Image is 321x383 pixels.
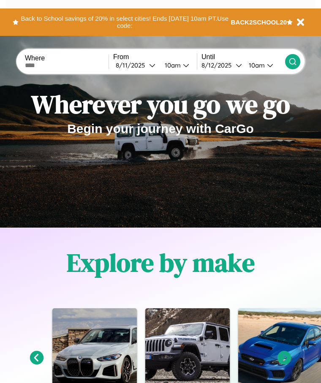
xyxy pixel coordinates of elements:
div: 10am [160,61,183,69]
button: 8/11/2025 [113,61,158,70]
div: 8 / 12 / 2025 [201,61,236,69]
div: 8 / 11 / 2025 [116,61,149,69]
label: From [113,53,197,61]
button: 10am [242,61,285,70]
b: BACK2SCHOOL20 [231,19,287,26]
button: 10am [158,61,197,70]
label: Where [25,54,109,62]
h1: Explore by make [67,245,255,280]
div: 10am [245,61,267,69]
button: Back to School savings of 20% in select cities! Ends [DATE] 10am PT.Use code: [19,13,231,32]
label: Until [201,53,285,61]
